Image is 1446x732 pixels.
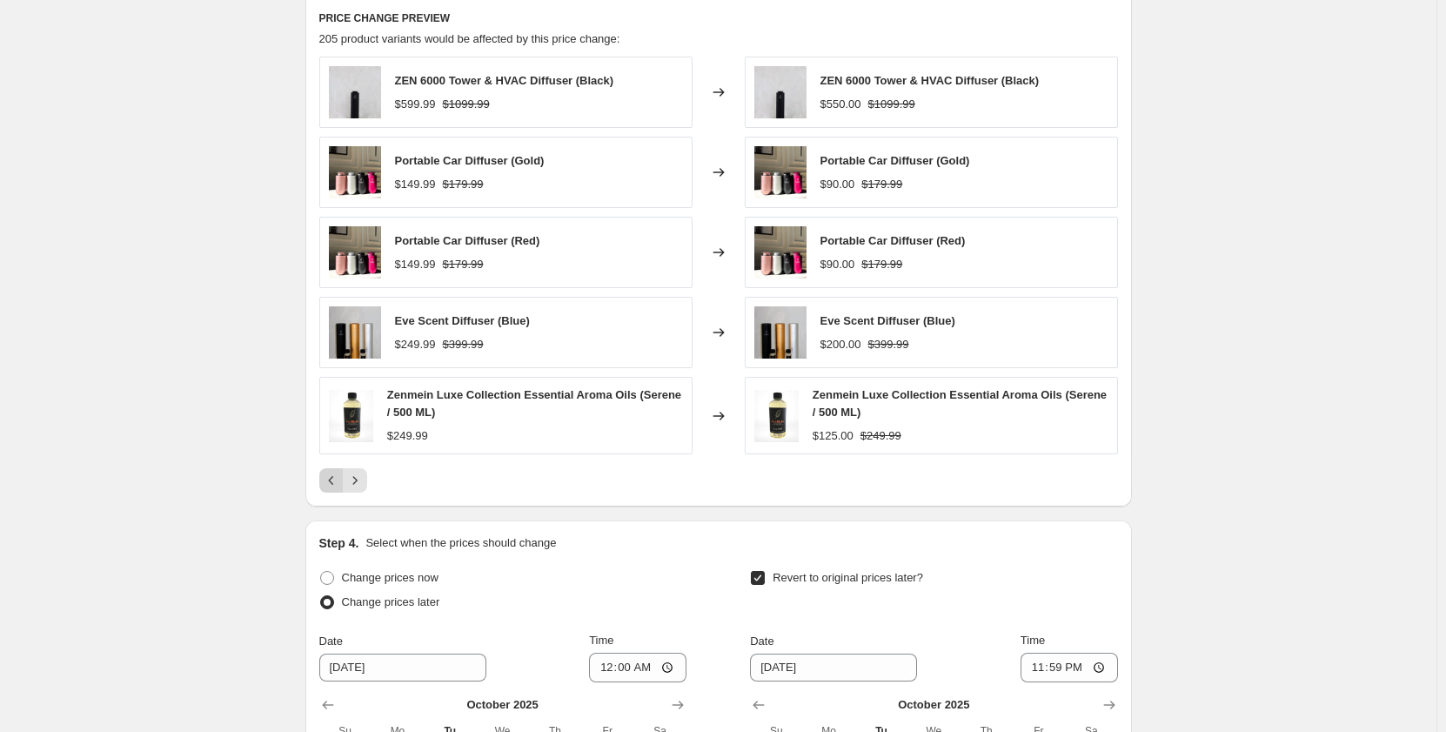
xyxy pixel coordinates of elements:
[820,314,955,327] span: Eve Scent Diffuser (Blue)
[395,336,436,353] div: $249.99
[868,336,909,353] strike: $399.99
[754,226,807,279] img: IMG_2505_80x.jpg
[319,11,1118,25] h6: PRICE CHANGE PREVIEW
[666,693,690,717] button: Show next month, November 2025
[387,427,428,445] div: $249.99
[746,693,771,717] button: Show previous month, September 2025
[316,693,340,717] button: Show previous month, September 2025
[443,256,484,273] strike: $179.99
[443,336,484,353] strike: $399.99
[342,571,438,584] span: Change prices now
[820,154,970,167] span: Portable Car Diffuser (Gold)
[329,226,381,279] img: IMG_2505_80x.jpg
[820,234,966,247] span: Portable Car Diffuser (Red)
[395,176,436,193] div: $149.99
[750,635,773,648] span: Date
[820,256,855,273] div: $90.00
[319,654,486,682] input: 10/14/2025
[395,234,540,247] span: Portable Car Diffuser (Red)
[319,635,343,648] span: Date
[342,595,440,608] span: Change prices later
[395,96,436,113] div: $599.99
[820,96,861,113] div: $550.00
[754,146,807,198] img: IMG_2505_80x.jpg
[387,388,681,419] span: Zenmein Luxe Collection Essential Aroma Oils (Serene / 500 ML)
[820,336,861,353] div: $200.00
[329,66,381,118] img: IMG_5816_80x.jpg
[329,306,381,359] img: IMG_5648_80x.jpg
[1097,693,1121,717] button: Show next month, November 2025
[861,176,902,193] strike: $179.99
[868,96,915,113] strike: $1099.99
[820,176,855,193] div: $90.00
[443,96,490,113] strike: $1099.99
[329,390,373,442] img: bottle_80x.jpg
[589,653,686,682] input: 12:00
[750,654,917,682] input: 10/14/2025
[773,571,923,584] span: Revert to original prices later?
[813,388,1107,419] span: Zenmein Luxe Collection Essential Aroma Oils (Serene / 500 ML)
[754,390,799,442] img: bottle_80x.jpg
[365,534,556,552] p: Select when the prices should change
[319,468,367,493] nav: Pagination
[343,468,367,493] button: Next
[861,256,902,273] strike: $179.99
[820,74,1040,87] span: ZEN 6000 Tower & HVAC Diffuser (Black)
[395,74,614,87] span: ZEN 6000 Tower & HVAC Diffuser (Black)
[319,534,359,552] h2: Step 4.
[443,176,484,193] strike: $179.99
[395,154,545,167] span: Portable Car Diffuser (Gold)
[395,256,436,273] div: $149.99
[319,468,344,493] button: Previous
[329,146,381,198] img: IMG_2505_80x.jpg
[1021,634,1045,647] span: Time
[860,427,901,445] strike: $249.99
[1021,653,1118,682] input: 12:00
[395,314,530,327] span: Eve Scent Diffuser (Blue)
[813,427,854,445] div: $125.00
[754,306,807,359] img: IMG_5648_80x.jpg
[589,634,613,647] span: Time
[319,32,620,45] span: 205 product variants would be affected by this price change:
[754,66,807,118] img: IMG_5816_80x.jpg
